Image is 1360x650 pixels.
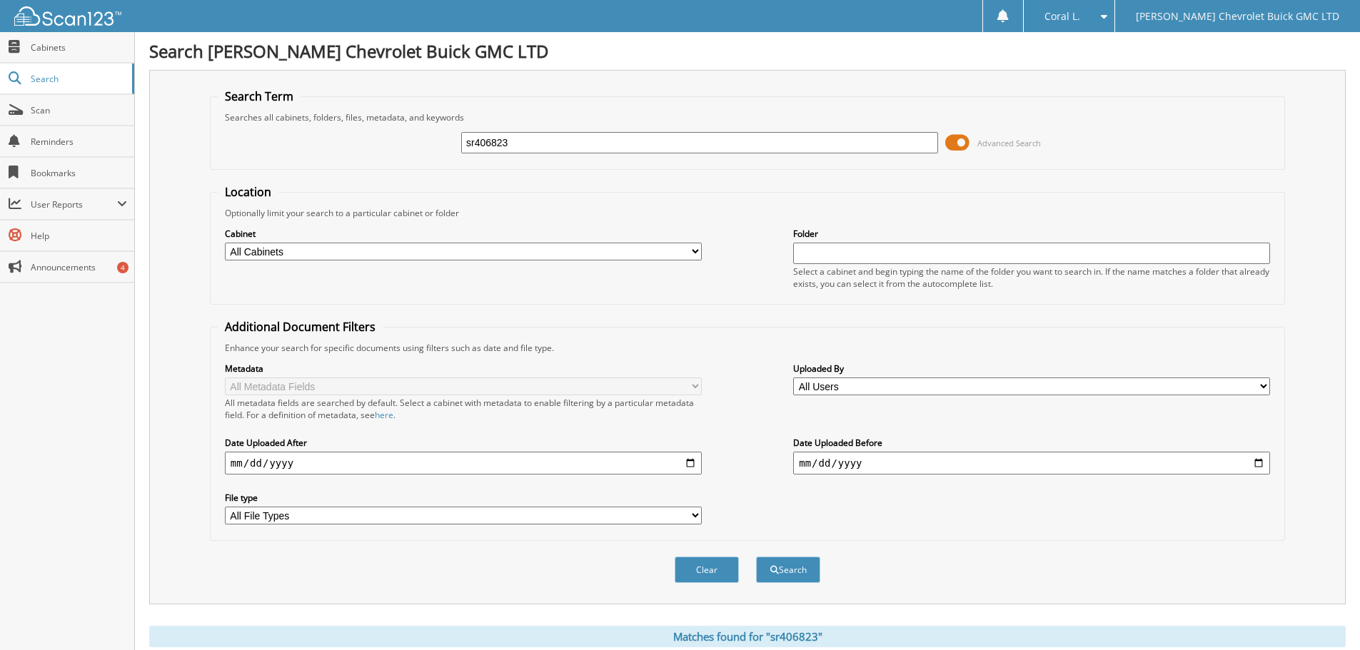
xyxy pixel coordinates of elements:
[793,265,1270,290] div: Select a cabinet and begin typing the name of the folder you want to search in. If the name match...
[31,41,127,54] span: Cabinets
[977,138,1041,148] span: Advanced Search
[225,437,702,449] label: Date Uploaded After
[31,261,127,273] span: Announcements
[225,492,702,504] label: File type
[218,207,1277,219] div: Optionally limit your search to a particular cabinet or folder
[225,397,702,421] div: All metadata fields are searched by default. Select a cabinet with metadata to enable filtering b...
[218,342,1277,354] div: Enhance your search for specific documents using filters such as date and file type.
[31,167,127,179] span: Bookmarks
[375,409,393,421] a: here
[31,136,127,148] span: Reminders
[225,362,702,375] label: Metadata
[117,262,129,273] div: 4
[793,228,1270,240] label: Folder
[793,452,1270,474] input: end
[793,362,1270,375] label: Uploaded By
[756,557,820,583] button: Search
[149,626,1346,647] div: Matches found for "sr406823"
[225,228,702,240] label: Cabinet
[1044,12,1080,21] span: Coral L.
[218,184,278,200] legend: Location
[675,557,739,583] button: Clear
[31,198,117,210] span: User Reports
[31,73,125,85] span: Search
[218,111,1277,123] div: Searches all cabinets, folders, files, metadata, and keywords
[1136,12,1339,21] span: [PERSON_NAME] Chevrolet Buick GMC LTD
[31,230,127,242] span: Help
[14,6,121,26] img: scan123-logo-white.svg
[793,437,1270,449] label: Date Uploaded Before
[31,104,127,116] span: Scan
[218,319,383,335] legend: Additional Document Filters
[218,88,301,104] legend: Search Term
[149,39,1346,63] h1: Search [PERSON_NAME] Chevrolet Buick GMC LTD
[225,452,702,474] input: start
